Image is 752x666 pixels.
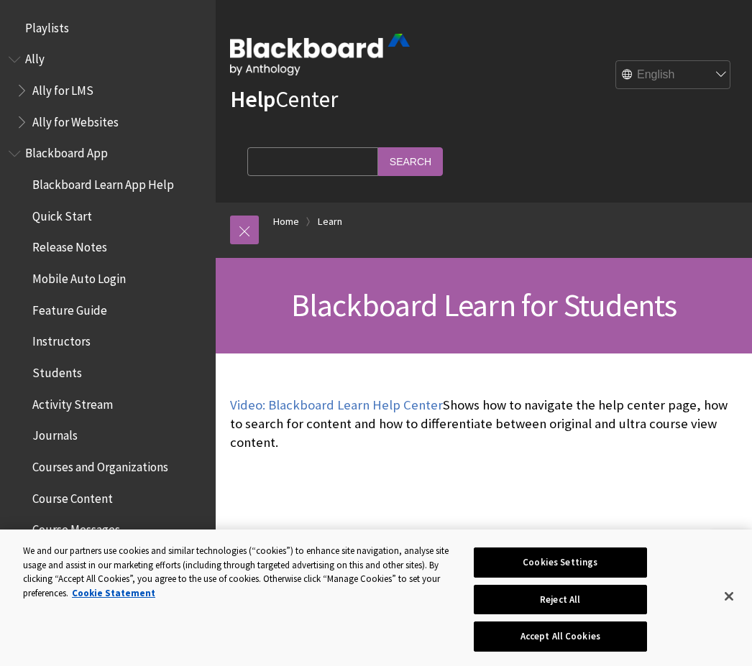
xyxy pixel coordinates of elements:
[32,455,168,474] span: Courses and Organizations
[25,47,45,67] span: Ally
[32,424,78,443] span: Journals
[32,204,92,223] span: Quick Start
[474,621,647,652] button: Accept All Cookies
[230,85,338,114] a: HelpCenter
[25,142,108,161] span: Blackboard App
[273,213,299,231] a: Home
[32,267,126,286] span: Mobile Auto Login
[32,172,174,192] span: Blackboard Learn App Help
[474,547,647,578] button: Cookies Settings
[230,85,275,114] strong: Help
[713,581,745,612] button: Close
[378,147,443,175] input: Search
[25,16,69,35] span: Playlists
[32,236,107,255] span: Release Notes
[9,47,207,134] nav: Book outline for Anthology Ally Help
[32,361,82,380] span: Students
[230,34,410,75] img: Blackboard by Anthology
[318,213,342,231] a: Learn
[474,585,647,615] button: Reject All
[9,16,207,40] nav: Book outline for Playlists
[230,396,738,453] p: Shows how to navigate the help center page, how to search for content and how to differentiate be...
[32,298,107,318] span: Feature Guide
[32,330,91,349] span: Instructors
[291,285,677,325] span: Blackboard Learn for Students
[32,110,119,129] span: Ally for Websites
[72,587,155,599] a: More information about your privacy, opens in a new tab
[32,518,120,537] span: Course Messages
[230,397,443,414] a: Video: Blackboard Learn Help Center
[616,61,731,90] select: Site Language Selector
[32,392,113,412] span: Activity Stream
[23,544,451,600] div: We and our partners use cookies and similar technologies (“cookies”) to enhance site navigation, ...
[32,78,93,98] span: Ally for LMS
[32,486,113,506] span: Course Content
